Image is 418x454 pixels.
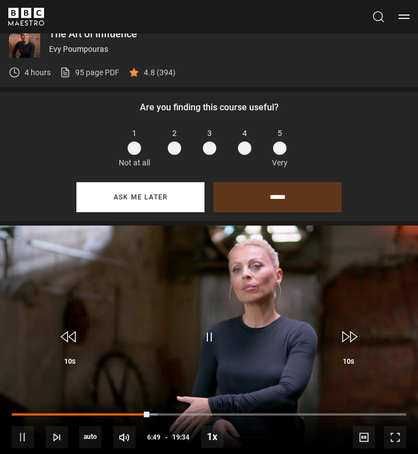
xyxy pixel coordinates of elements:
span: 3 [207,128,212,139]
div: Current quality: 720p [79,426,101,448]
p: 4 hours [25,67,51,79]
p: Evy Poumpouras [49,43,409,55]
button: Captions [353,426,375,448]
button: Mute [113,426,135,448]
svg: BBC Maestro [8,8,44,26]
p: Are you finding this course useful? [9,101,409,114]
span: 1 [132,128,137,139]
div: Progress Bar [12,413,406,416]
span: 5 [278,128,282,139]
button: Fullscreen [384,426,406,448]
button: Pause [12,426,34,448]
p: Not at all [119,157,150,169]
p: 4.8 (394) [144,67,176,79]
button: Next Lesson [46,426,68,448]
a: 95 page PDF [60,67,119,79]
button: Toggle navigation [398,11,410,22]
span: auto [79,426,101,448]
span: 2 [172,128,177,139]
p: Very [269,157,290,169]
span: 19:34 [172,427,189,447]
p: The Art of Influence [49,29,409,39]
button: Playback Rate [201,426,223,448]
span: 6:49 [147,427,161,447]
span: - [165,433,168,441]
button: Ask me later [76,182,205,212]
span: 4 [242,128,247,139]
